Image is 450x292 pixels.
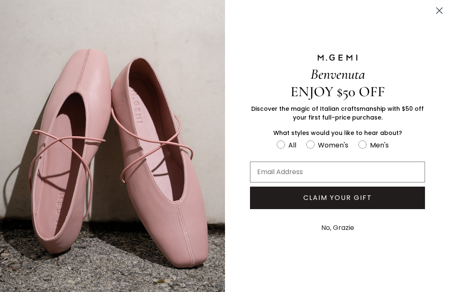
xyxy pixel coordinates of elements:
button: CLAIM YOUR GIFT [250,187,425,209]
div: All [288,140,296,150]
span: Discover the magic of Italian craftsmanship with $50 off your first full-price purchase. [251,105,424,122]
div: Men's [370,140,389,150]
span: ENJOY $50 OFF [290,83,385,100]
div: Women's [318,140,348,150]
button: Close dialog [432,3,447,18]
button: No, Grazie [317,217,358,238]
input: Email Address [250,162,425,182]
img: M.GEMI [317,54,358,61]
span: Benvenuta [310,65,365,83]
span: What styles would you like to hear about? [273,129,402,137]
